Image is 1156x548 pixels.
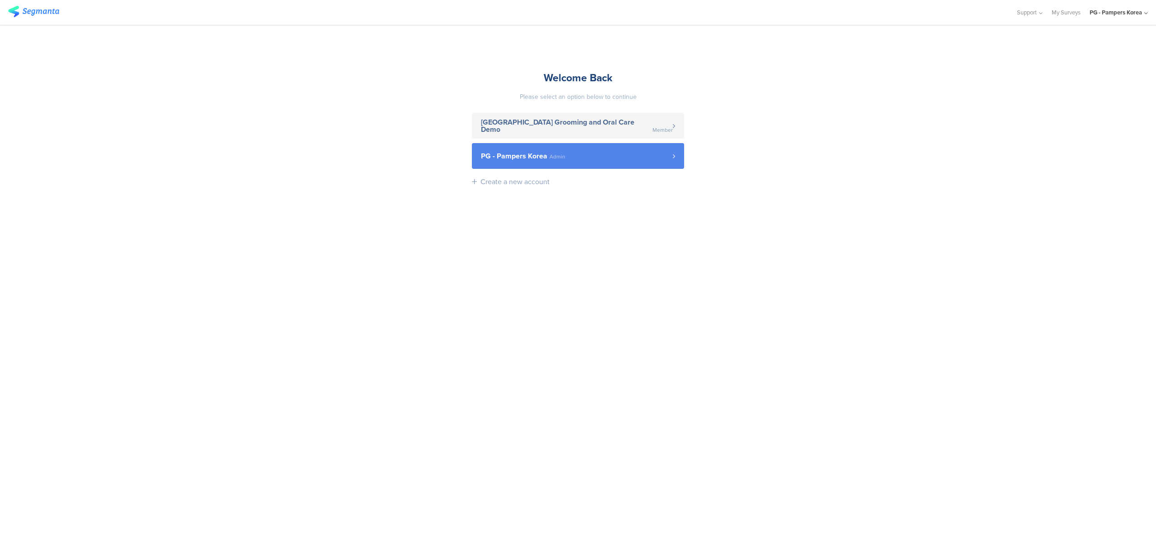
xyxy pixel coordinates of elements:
[550,154,565,159] span: Admin
[480,176,550,187] div: Create a new account
[472,70,684,85] div: Welcome Back
[472,92,684,102] div: Please select an option below to continue
[481,119,650,133] span: [GEOGRAPHIC_DATA] Grooming and Oral Care Demo
[481,153,547,160] span: PG - Pampers Korea
[1090,8,1142,17] div: PG - Pampers Korea
[8,6,59,17] img: segmanta logo
[653,127,673,133] span: Member
[472,113,684,139] a: [GEOGRAPHIC_DATA] Grooming and Oral Care Demo Member
[472,143,684,169] a: PG - Pampers Korea Admin
[1017,8,1037,17] span: Support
